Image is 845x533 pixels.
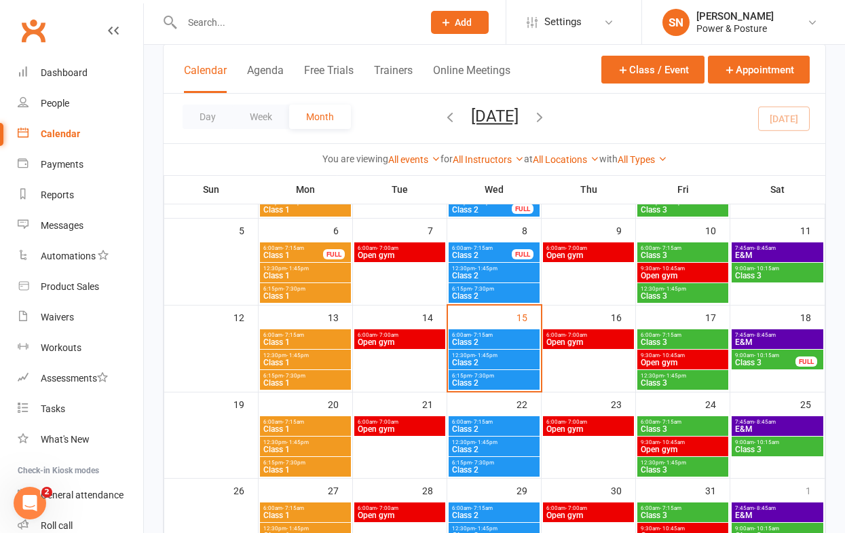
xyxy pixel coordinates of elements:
span: - 7:15am [471,245,493,251]
span: Class 2 [451,359,537,367]
span: Class 2 [451,445,537,454]
div: Dashboard [41,67,88,78]
span: Class 3 [640,206,726,214]
span: Settings [544,7,582,37]
span: Class 3 [640,379,726,387]
div: 19 [233,392,258,415]
a: Calendar [18,119,143,149]
span: Class 1 [263,251,324,259]
span: 7:45am [734,505,821,511]
div: [PERSON_NAME] [696,10,774,22]
div: FULL [323,249,345,259]
div: Automations [41,251,96,261]
span: - 1:45pm [475,352,497,359]
div: 7 [428,219,447,241]
button: Month [289,105,351,129]
span: 12:30pm [263,439,348,445]
span: 12:30pm [451,439,537,445]
div: 1 [806,479,825,501]
span: - 1:45pm [664,460,686,466]
span: - 7:00am [565,505,587,511]
span: Class 1 [263,206,348,214]
div: 25 [800,392,825,415]
button: Appointment [708,56,810,84]
span: Class 3 [640,338,726,346]
span: - 7:15am [282,245,304,251]
span: - 7:30pm [283,373,305,379]
span: 9:30am [640,526,726,532]
div: Roll call [41,520,73,531]
span: E&M [734,425,821,433]
span: 12:30pm [451,526,537,532]
span: 9:00am [734,265,821,272]
div: General attendance [41,490,124,500]
div: 14 [422,306,447,328]
div: Calendar [41,128,80,139]
a: People [18,88,143,119]
span: - 8:45am [754,332,776,338]
span: Class 1 [263,466,348,474]
div: 30 [611,479,635,501]
span: - 7:30pm [472,286,494,292]
span: 6:15pm [263,286,348,292]
a: All Instructors [453,154,524,165]
div: 17 [705,306,730,328]
span: - 7:30pm [283,286,305,292]
span: 12:30pm [263,526,348,532]
span: - 1:45pm [286,526,309,532]
span: Open gym [640,359,726,367]
span: 6:00am [451,419,537,425]
span: - 10:15am [754,439,779,445]
span: Open gym [546,338,631,346]
button: Calendar [184,64,227,93]
span: 6:00am [357,332,443,338]
span: Class 2 [451,338,537,346]
div: Product Sales [41,281,99,292]
span: Class 1 [263,379,348,387]
span: E&M [734,511,821,519]
div: People [41,98,69,109]
span: Open gym [357,251,443,259]
a: Waivers [18,302,143,333]
span: - 7:00am [377,245,398,251]
span: Class 3 [640,292,726,300]
span: - 8:45am [754,419,776,425]
th: Sun [164,175,259,204]
span: Class 2 [451,206,512,214]
span: 6:00am [451,505,537,511]
a: Assessments [18,363,143,394]
span: 6:00am [263,505,348,511]
span: 6:00am [640,245,726,251]
div: 29 [517,479,541,501]
div: FULL [512,249,533,259]
div: Workouts [41,342,81,353]
span: 6:00am [640,332,726,338]
span: Class 2 [451,425,537,433]
span: - 7:15am [660,245,681,251]
span: 6:00am [546,505,631,511]
span: E&M [734,251,821,259]
div: FULL [795,356,817,367]
span: Class 3 [640,511,726,519]
span: - 7:00am [565,332,587,338]
div: Assessments [41,373,108,384]
span: 6:00am [263,245,324,251]
button: Class / Event [601,56,705,84]
span: - 7:15am [471,332,493,338]
div: FULL [512,204,533,214]
span: - 10:45am [660,526,685,532]
div: 15 [517,306,541,328]
button: Add [431,11,489,34]
span: Open gym [546,251,631,259]
div: 26 [233,479,258,501]
span: 6:00am [357,245,443,251]
span: Class 2 [451,511,537,519]
div: What's New [41,434,90,445]
div: Power & Posture [696,22,774,35]
th: Wed [447,175,542,204]
span: - 7:15am [660,505,681,511]
span: Class 2 [451,379,537,387]
span: - 7:15am [282,419,304,425]
a: Clubworx [16,14,50,48]
span: - 10:45am [660,352,685,359]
